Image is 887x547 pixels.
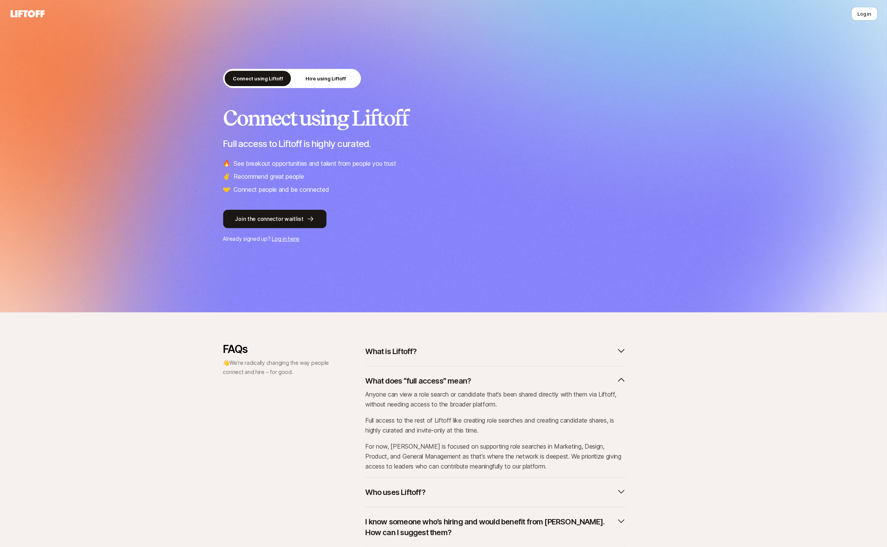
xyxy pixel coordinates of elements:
p: Connect people and be connected [234,185,329,194]
button: What does “full access” mean? [366,372,626,389]
p: See breakout opportunities and talent from people you trust [234,158,396,168]
p: Hire using Liftoff [305,75,346,82]
button: Join the connector waitlist [223,210,327,228]
p: FAQs [223,343,330,355]
p: For now, [PERSON_NAME] is focused on supporting role searches in Marketing, Design, Product, and ... [366,441,626,471]
h2: Connect using Liftoff [223,106,664,129]
div: What does “full access” mean? [366,389,626,471]
a: Join the connector waitlist [223,210,664,228]
button: Who uses Liftoff? [366,484,626,501]
p: What is Liftoff? [366,346,417,357]
p: Full access to the rest of Liftoff like creating role searches and creating candidate shares, is ... [366,415,626,435]
p: Recommend great people [234,171,304,181]
span: 🤝 [223,185,231,194]
p: 👋 [223,358,330,377]
p: Connect using Liftoff [233,75,283,82]
p: Full access to Liftoff is highly curated. [223,139,664,149]
p: I know someone who’s hiring and would benefit from [PERSON_NAME]. How can I suggest them? [366,516,614,538]
button: What is Liftoff? [366,343,626,360]
button: Log in [851,7,878,21]
p: Already signed up? [223,234,664,243]
button: I know someone who’s hiring and would benefit from [PERSON_NAME]. How can I suggest them? [366,513,626,541]
p: What does “full access” mean? [366,376,471,386]
p: Who uses Liftoff? [366,487,425,498]
span: 🔥 [223,158,231,168]
a: Log in here [272,235,299,242]
span: ✌️ [223,171,231,181]
p: Anyone can view a role search or candidate that’s been shared directly with them via Liftoff, wit... [366,389,626,409]
span: We’re radically changing the way people connect and hire – for good. [223,359,329,375]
